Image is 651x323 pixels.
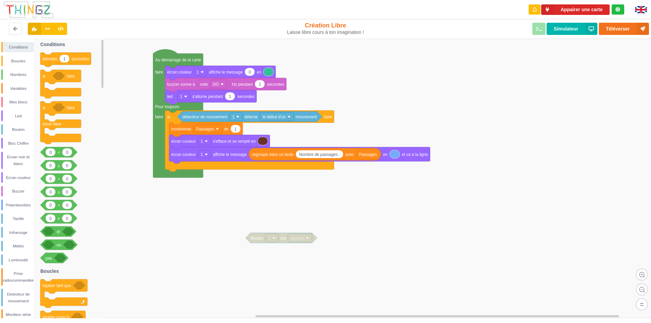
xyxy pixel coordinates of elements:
div: Conditions [3,44,34,51]
text: 1 [63,57,66,61]
text: mouvement [296,115,317,119]
text: s'efface et se remplit en [213,139,256,144]
text: répéter tant que [42,283,71,288]
text: faire [324,115,332,119]
div: Prise radiocommandée [3,270,34,284]
text: 1 [201,139,203,144]
div: Moniteur série [3,311,34,318]
text: faire [155,115,163,119]
text: écran couleur [167,70,192,75]
text: 0 [50,190,52,195]
div: Led [3,113,34,119]
text: si [167,115,170,119]
text: ou [57,243,61,247]
div: Écran couleur [3,174,34,181]
div: Detecteur de mouvement [3,291,34,304]
text: 1 [234,127,237,132]
text: et va à la ligne [402,152,428,157]
text: 0 [66,190,68,195]
button: Téléverser [599,23,649,35]
div: Buzzer [3,188,34,195]
div: Tactile [3,215,34,222]
text: sinon faire [42,122,61,126]
div: Création Libre [269,22,382,35]
text: est [280,236,286,241]
text: ≠ [58,216,60,221]
text: 0 [50,203,52,208]
text: affiche le message [209,70,243,75]
text: led [167,94,173,99]
text: Pour toujours [155,104,179,109]
text: si [42,74,45,79]
text: le début d'un [262,115,285,119]
text: Passages [359,152,377,157]
text: > [58,203,60,208]
text: 1 [180,94,182,99]
div: Météo [3,243,34,249]
text: 1 [229,94,231,99]
text: s'allume pendant [192,94,223,99]
text: pas [45,256,52,261]
div: Ecran noir et blanc [3,154,34,167]
div: Mes blocs [3,99,34,105]
text: en [257,70,261,75]
img: thingz_logo.png [3,1,54,19]
text: Passages [196,127,214,132]
text: 0 [66,163,68,168]
text: DO [213,82,219,87]
text: regroupe dans un texte [252,152,294,157]
div: Infrarouge [3,229,34,236]
div: Nombres [3,71,34,78]
text: Au démarrage de la carte [155,58,201,62]
text: détecteur de mouvement [182,115,228,119]
text: avec [346,152,354,157]
text: secondes [267,82,284,87]
text: Conditions [40,42,65,47]
text: Boucles [40,268,59,274]
text: attendre [42,57,57,61]
text: 0 [66,216,68,221]
text: si [42,105,45,110]
text: 1 [197,70,199,75]
text: 0 [66,203,68,208]
text: 2 [259,82,261,87]
text: secondes [72,57,89,61]
text: = [58,177,60,181]
text: Bouton [251,236,263,241]
text: 0 [66,150,68,155]
div: Variables [3,85,34,92]
text: 1 [201,152,203,157]
div: Laisse libre cours à ton imagination ! [269,29,382,35]
text: < [58,150,60,155]
text: faire [155,70,163,75]
text: détecte [244,115,258,119]
div: Potentiomètre [3,202,34,208]
text: buzzer sonne à [167,82,195,87]
text: 0 [50,163,52,168]
div: Luminosité [3,257,34,263]
div: Bouton [3,126,34,133]
text: 0 [50,177,52,181]
button: Appairer une carte [541,4,610,15]
text: 0 [66,177,68,181]
text: incrémente [171,127,192,132]
text: répéter jusqu'à [42,315,69,320]
text: 0 [249,70,251,75]
text: ≤ [58,163,60,168]
div: Tu es connecté au serveur de création de Thingz [612,4,624,15]
text: 1 [268,236,271,241]
text: et [57,229,60,234]
text: 0 [50,216,52,221]
text: ≥ [58,190,60,195]
text: affiche le message [213,152,247,157]
text: 1 [232,115,235,119]
text: écran couleur [171,139,196,144]
text: de [224,127,229,132]
text: note [200,82,208,87]
text: Hz pendant [232,82,253,87]
text: faire [67,105,75,110]
div: Bloc Chiffre [3,140,34,147]
text: 0 [50,150,52,155]
text: secondes [237,94,254,99]
button: Simulateur [547,23,597,35]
